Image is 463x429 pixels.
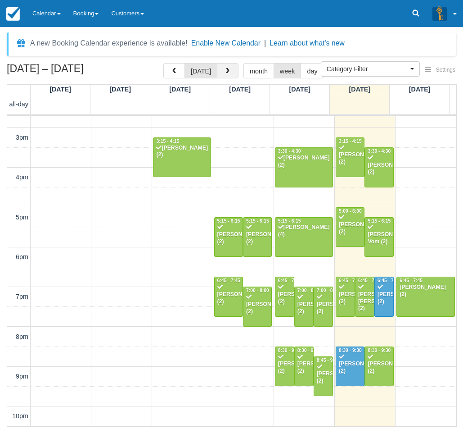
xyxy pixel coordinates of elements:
[409,86,431,93] span: [DATE]
[367,224,391,246] div: [PERSON_NAME] Vom (2)
[278,224,330,238] div: [PERSON_NAME] (4)
[374,277,394,316] a: 6:45 - 7:45[PERSON_NAME] (2)
[338,145,362,166] div: [PERSON_NAME] (2)
[420,64,461,77] button: Settings
[16,173,28,181] span: 4pm
[243,63,274,78] button: month
[358,278,381,283] span: 6:45 - 7:45
[289,86,310,93] span: [DATE]
[246,224,269,246] div: [PERSON_NAME] (2)
[297,288,320,293] span: 7:00 - 8:00
[214,217,243,257] a: 5:15 - 6:15[PERSON_NAME] (2)
[16,293,28,300] span: 7pm
[301,63,324,78] button: day
[339,348,362,353] span: 8:30 - 9:30
[355,277,374,316] a: 6:45 - 7:45[PERSON_NAME] [PERSON_NAME] (2)
[378,278,400,283] span: 6:45 - 7:45
[432,6,447,21] img: A3
[316,294,330,315] div: [PERSON_NAME] (2)
[294,347,314,386] a: 8:30 - 9:30[PERSON_NAME] (2)
[278,278,301,283] span: 6:45 - 7:45
[246,294,269,315] div: [PERSON_NAME] (2)
[316,364,330,385] div: [PERSON_NAME] (2)
[399,284,452,298] div: [PERSON_NAME] (2)
[338,284,352,306] div: [PERSON_NAME] (2)
[275,277,294,316] a: 6:45 - 7:45[PERSON_NAME] (2)
[396,277,454,316] a: 6:45 - 7:45[PERSON_NAME] (2)
[368,348,391,353] span: 8:30 - 9:30
[297,294,311,315] div: [PERSON_NAME] (2)
[246,288,269,293] span: 7:00 - 8:00
[339,278,362,283] span: 6:45 - 7:45
[339,139,362,144] span: 3:15 - 4:15
[377,284,391,306] div: [PERSON_NAME] (2)
[6,7,20,21] img: checkfront-main-nav-mini-logo.png
[275,147,333,187] a: 3:30 - 4:30[PERSON_NAME] (2)
[338,354,362,375] div: [PERSON_NAME] (2)
[314,287,333,326] a: 7:00 - 8:00[PERSON_NAME] (2)
[278,219,301,224] span: 5:15 - 6:15
[358,284,372,313] div: [PERSON_NAME] [PERSON_NAME] (2)
[367,155,391,176] div: [PERSON_NAME] (2)
[278,348,301,353] span: 8:30 - 9:30
[246,219,269,224] span: 5:15 - 6:15
[314,356,333,396] a: 8:45 - 9:45[PERSON_NAME] (2)
[214,277,243,316] a: 6:45 - 7:45[PERSON_NAME] (2)
[364,217,393,257] a: 5:15 - 6:15[PERSON_NAME] Vom (2)
[317,288,340,293] span: 7:00 - 8:00
[368,149,391,154] span: 3:30 - 4:30
[367,354,391,375] div: [PERSON_NAME] (2)
[9,100,28,108] span: all-day
[336,347,364,386] a: 8:30 - 9:30[PERSON_NAME] (2)
[336,137,364,177] a: 3:15 - 4:15[PERSON_NAME] (2)
[109,86,131,93] span: [DATE]
[278,155,330,169] div: [PERSON_NAME] (2)
[274,63,301,78] button: week
[264,39,266,47] span: |
[217,284,240,306] div: [PERSON_NAME] (2)
[156,145,208,159] div: [PERSON_NAME] (2)
[243,287,272,326] a: 7:00 - 8:00[PERSON_NAME] (2)
[336,277,355,316] a: 6:45 - 7:45[PERSON_NAME] (2)
[364,347,393,386] a: 8:30 - 9:30[PERSON_NAME] (2)
[275,347,294,386] a: 8:30 - 9:30[PERSON_NAME] (2)
[217,224,240,246] div: [PERSON_NAME] (2)
[338,214,362,236] div: [PERSON_NAME] (2)
[243,217,272,257] a: 5:15 - 6:15[PERSON_NAME] (2)
[364,147,393,187] a: 3:30 - 4:30[PERSON_NAME] (2)
[400,278,423,283] span: 6:45 - 7:45
[217,219,240,224] span: 5:15 - 6:15
[153,137,211,177] a: 3:15 - 4:15[PERSON_NAME] (2)
[436,67,455,73] span: Settings
[169,86,191,93] span: [DATE]
[336,207,364,247] a: 5:00 - 6:00[PERSON_NAME] (2)
[16,333,28,340] span: 8pm
[30,38,188,49] div: A new Booking Calendar experience is available!
[12,412,28,420] span: 10pm
[229,86,251,93] span: [DATE]
[294,287,314,326] a: 7:00 - 8:00[PERSON_NAME] (2)
[156,139,179,144] span: 3:15 - 4:15
[49,86,71,93] span: [DATE]
[191,39,261,48] button: Enable New Calendar
[278,354,292,375] div: [PERSON_NAME] (2)
[297,348,320,353] span: 8:30 - 9:30
[16,134,28,141] span: 3pm
[278,149,301,154] span: 3:30 - 4:30
[297,354,311,375] div: [PERSON_NAME] (2)
[368,219,391,224] span: 5:15 - 6:15
[16,253,28,260] span: 6pm
[7,63,121,80] h2: [DATE] – [DATE]
[321,61,420,77] button: Category Filter
[339,209,362,214] span: 5:00 - 6:00
[327,64,408,73] span: Category Filter
[217,278,240,283] span: 6:45 - 7:45
[349,86,370,93] span: [DATE]
[16,214,28,221] span: 5pm
[184,63,217,78] button: [DATE]
[270,39,345,47] a: Learn about what's new
[16,373,28,380] span: 9pm
[278,284,292,306] div: [PERSON_NAME] (2)
[317,358,340,363] span: 8:45 - 9:45
[275,217,333,257] a: 5:15 - 6:15[PERSON_NAME] (4)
